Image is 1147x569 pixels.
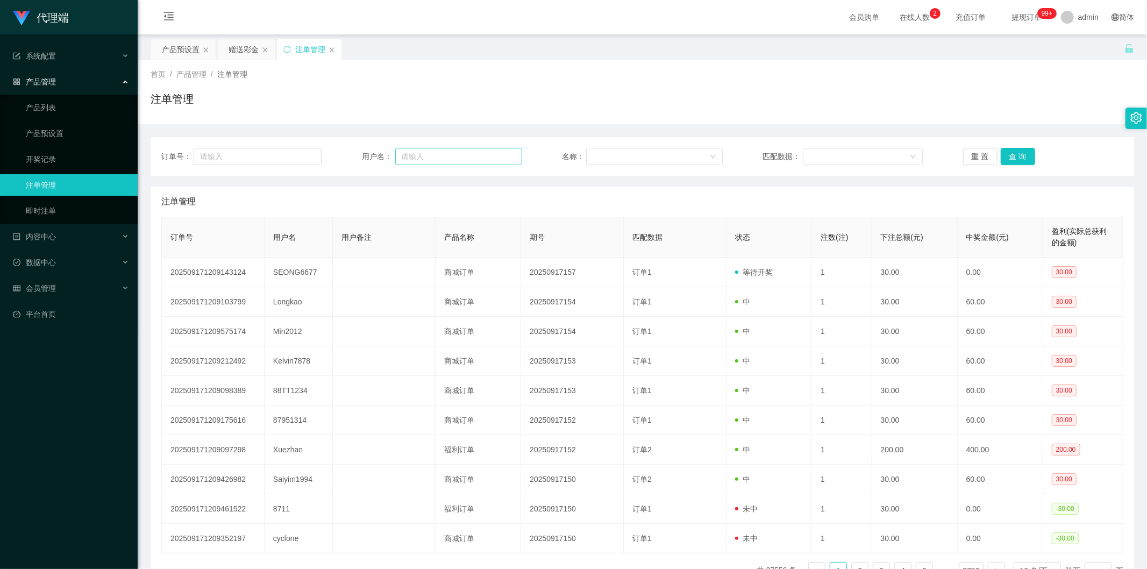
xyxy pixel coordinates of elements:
td: 30.00 [872,258,958,287]
h1: 代理端 [37,1,69,35]
span: 订单1 [632,416,652,424]
span: 在线人数 [894,13,935,21]
span: 订单1 [632,504,652,513]
td: 202509171209175616 [162,406,265,435]
td: 0.00 [958,258,1043,287]
td: 202509171209103799 [162,287,265,317]
span: 系统配置 [13,52,56,60]
td: 20250917154 [521,317,624,346]
span: 产品管理 [13,77,56,86]
td: 商城订单 [436,317,521,346]
span: 用户名： [362,151,395,162]
sup: 1215 [1037,8,1057,19]
td: 0.00 [958,524,1043,553]
td: 1 [812,287,872,317]
td: 20250917152 [521,406,624,435]
td: 202509171209143124 [162,258,265,287]
i: 图标: setting [1130,112,1142,124]
i: 图标: sync [283,46,291,53]
span: 30.00 [1052,385,1077,396]
td: 商城订单 [436,376,521,406]
span: 中 [735,297,750,306]
td: 202509171209575174 [162,317,265,346]
td: 20250917153 [521,376,624,406]
td: 202509171209097298 [162,435,265,465]
a: 注单管理 [26,174,129,196]
td: Min2012 [265,317,333,346]
td: Saiyim1994 [265,465,333,494]
i: 图标: unlock [1124,44,1134,53]
td: 202509171209212492 [162,346,265,376]
span: 订单1 [632,534,652,543]
td: 1 [812,317,872,346]
span: 订单1 [632,297,652,306]
span: 状态 [735,233,750,241]
td: 60.00 [958,346,1043,376]
span: 未中 [735,504,758,513]
td: 30.00 [872,494,958,524]
span: 30.00 [1052,414,1077,426]
span: 匹配数据： [763,151,803,162]
span: / [211,70,213,79]
span: 中 [735,445,750,454]
td: 400.00 [958,435,1043,465]
span: 30.00 [1052,325,1077,337]
i: 图标: check-circle-o [13,259,20,266]
span: 中 [735,386,750,395]
td: 60.00 [958,376,1043,406]
a: 代理端 [13,13,69,22]
td: Kelvin7878 [265,346,333,376]
span: 内容中心 [13,232,56,241]
span: 订单1 [632,357,652,365]
td: 200.00 [872,435,958,465]
i: 图标: close [329,47,335,53]
i: 图标: down [910,153,916,161]
span: 订单号： [161,151,194,162]
td: 30.00 [872,376,958,406]
span: 30.00 [1052,266,1077,278]
td: Xuezhan [265,435,333,465]
span: 充值订单 [950,13,991,21]
td: 商城订单 [436,287,521,317]
td: 87951314 [265,406,333,435]
span: 下注总额(元) [881,233,923,241]
span: 中 [735,416,750,424]
td: 福利订单 [436,435,521,465]
td: 30.00 [872,317,958,346]
td: 商城订单 [436,465,521,494]
span: 200.00 [1052,444,1080,456]
td: 20250917150 [521,524,624,553]
td: 202509171209098389 [162,376,265,406]
td: 20250917150 [521,494,624,524]
span: 订单2 [632,445,652,454]
img: logo.9652507e.png [13,11,30,26]
td: 88TT1234 [265,376,333,406]
p: 2 [934,8,937,19]
span: 提现订单 [1006,13,1047,21]
sup: 2 [930,8,941,19]
td: 202509171209352197 [162,524,265,553]
td: 20250917150 [521,465,624,494]
td: 商城订单 [436,346,521,376]
span: -30.00 [1052,503,1079,515]
td: 60.00 [958,287,1043,317]
span: 中 [735,357,750,365]
a: 产品列表 [26,97,129,118]
td: 60.00 [958,317,1043,346]
td: 1 [812,494,872,524]
td: 商城订单 [436,524,521,553]
td: 202509171209461522 [162,494,265,524]
span: 30.00 [1052,355,1077,367]
span: 30.00 [1052,296,1077,308]
i: 图标: global [1112,13,1119,21]
span: / [170,70,172,79]
td: 202509171209426982 [162,465,265,494]
td: 商城订单 [436,258,521,287]
td: Longkao [265,287,333,317]
i: 图标: down [710,153,716,161]
i: 图标: close [262,47,268,53]
td: 1 [812,346,872,376]
span: 用户名 [273,233,296,241]
span: 30.00 [1052,473,1077,485]
td: 1 [812,258,872,287]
